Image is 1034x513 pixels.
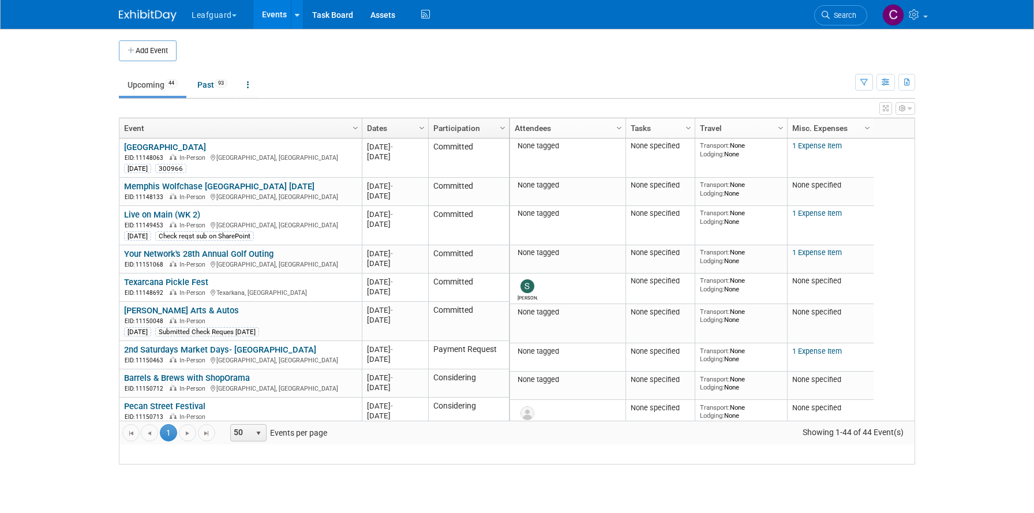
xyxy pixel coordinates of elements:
div: [DATE] [367,191,423,201]
span: Lodging: [700,383,724,391]
span: In-Person [179,154,209,162]
a: Column Settings [861,118,874,136]
span: EID: 11148692 [125,290,168,296]
div: None None [700,141,783,158]
a: Dates [367,118,421,138]
span: In-Person [179,413,209,421]
div: [GEOGRAPHIC_DATA], [GEOGRAPHIC_DATA] [124,220,357,230]
span: Lodging: [700,257,724,265]
div: None specified [631,276,691,286]
span: In-Person [179,289,209,297]
div: None specified [631,248,691,257]
div: [GEOGRAPHIC_DATA], [GEOGRAPHIC_DATA] [124,152,357,162]
a: Column Settings [613,118,626,136]
span: EID: 11150048 [125,318,168,324]
div: [DATE] [367,152,423,162]
span: 44 [165,79,178,88]
span: Transport: [700,347,730,355]
a: Misc. Expenses [792,118,866,138]
a: 1 Expense Item [792,248,842,257]
span: - [391,306,393,314]
span: - [391,373,393,382]
span: Transport: [700,181,730,189]
div: [DATE] [367,219,423,229]
span: select [254,429,263,438]
div: None tagged [515,181,621,190]
a: Column Settings [683,118,695,136]
a: Search [814,5,867,25]
a: Go to the next page [179,424,196,441]
a: [GEOGRAPHIC_DATA] [124,142,206,152]
span: None specified [792,403,841,412]
div: [DATE] [367,305,423,315]
img: In-Person Event [170,385,177,391]
div: [DATE] [367,345,423,354]
span: - [391,210,393,219]
div: [GEOGRAPHIC_DATA], [GEOGRAPHIC_DATA] [124,259,357,269]
td: Committed [428,178,509,206]
span: Column Settings [615,123,624,133]
span: Transport: [700,248,730,256]
a: [PERSON_NAME] Arts & Autos [124,305,239,316]
span: 50 [231,425,250,441]
div: [DATE] [367,259,423,268]
span: Go to the first page [126,429,136,438]
span: In-Person [179,261,209,268]
span: - [391,249,393,258]
div: Texarkana, [GEOGRAPHIC_DATA] [124,287,357,297]
span: EID: 11148133 [125,194,168,200]
span: None specified [792,276,841,285]
a: Column Settings [497,118,509,136]
div: [GEOGRAPHIC_DATA], [GEOGRAPHIC_DATA] [124,192,357,201]
div: [DATE] [367,411,423,421]
span: EID: 11150463 [125,357,168,364]
td: Committed [428,138,509,178]
a: Attendees [515,118,618,138]
a: 1 Expense Item [792,141,842,150]
span: Transport: [700,308,730,316]
span: In-Person [179,357,209,364]
a: 1 Expense Item [792,347,842,355]
span: EID: 11149453 [125,222,168,229]
div: [DATE] [367,354,423,364]
img: In-Person Event [170,357,177,362]
span: Go to the previous page [145,429,154,438]
span: Lodging: [700,218,724,226]
div: None specified [631,403,691,413]
span: Transport: [700,141,730,149]
div: Stephanie Luke [518,293,538,301]
div: None tagged [515,347,621,356]
div: JO ZO [518,420,538,428]
span: Search [830,11,856,20]
span: Showing 1-44 of 44 Event(s) [792,424,915,440]
span: EID: 11150713 [125,414,168,420]
div: [DATE] [367,249,423,259]
img: ExhibitDay [119,10,177,21]
a: Column Settings [775,118,788,136]
img: In-Person Event [170,154,177,160]
div: Check reqst sub on SharePoint [155,231,254,241]
a: Your Network's 28th Annual Golf Outing [124,249,274,259]
a: Event [124,118,354,138]
div: None specified [631,209,691,218]
div: [GEOGRAPHIC_DATA], [GEOGRAPHIC_DATA] [124,355,357,365]
div: None specified [631,308,691,317]
span: None specified [792,308,841,316]
span: Lodging: [700,355,724,363]
span: Transport: [700,375,730,383]
div: None tagged [515,375,621,384]
span: EID: 11150712 [125,385,168,392]
div: None None [700,347,783,364]
span: - [391,143,393,151]
span: Column Settings [776,123,785,133]
span: Transport: [700,403,730,411]
div: None None [700,308,783,324]
div: [DATE] [124,164,151,173]
a: Column Settings [350,118,362,136]
td: Considering [428,398,509,426]
a: Tasks [631,118,687,138]
td: Committed [428,206,509,245]
span: None specified [792,181,841,189]
div: 300966 [155,164,186,173]
span: Lodging: [700,150,724,158]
